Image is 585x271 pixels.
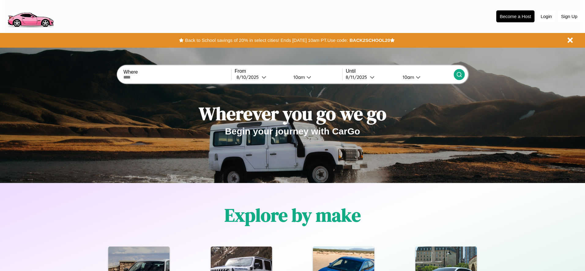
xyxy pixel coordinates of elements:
label: Until [346,68,453,74]
label: From [235,68,342,74]
button: Back to School savings of 20% in select cities! Ends [DATE] 10am PT.Use code: [184,36,349,45]
div: 10am [400,74,416,80]
button: Sign Up [558,11,580,22]
div: 10am [290,74,307,80]
button: Login [538,11,555,22]
button: Become a Host [496,10,535,22]
div: 8 / 10 / 2025 [237,74,262,80]
h1: Explore by make [225,203,361,228]
img: logo [5,3,56,29]
label: Where [123,69,231,75]
b: BACK2SCHOOL20 [349,38,390,43]
button: 10am [289,74,342,80]
div: 8 / 11 / 2025 [346,74,370,80]
button: 8/10/2025 [235,74,289,80]
button: 10am [398,74,453,80]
